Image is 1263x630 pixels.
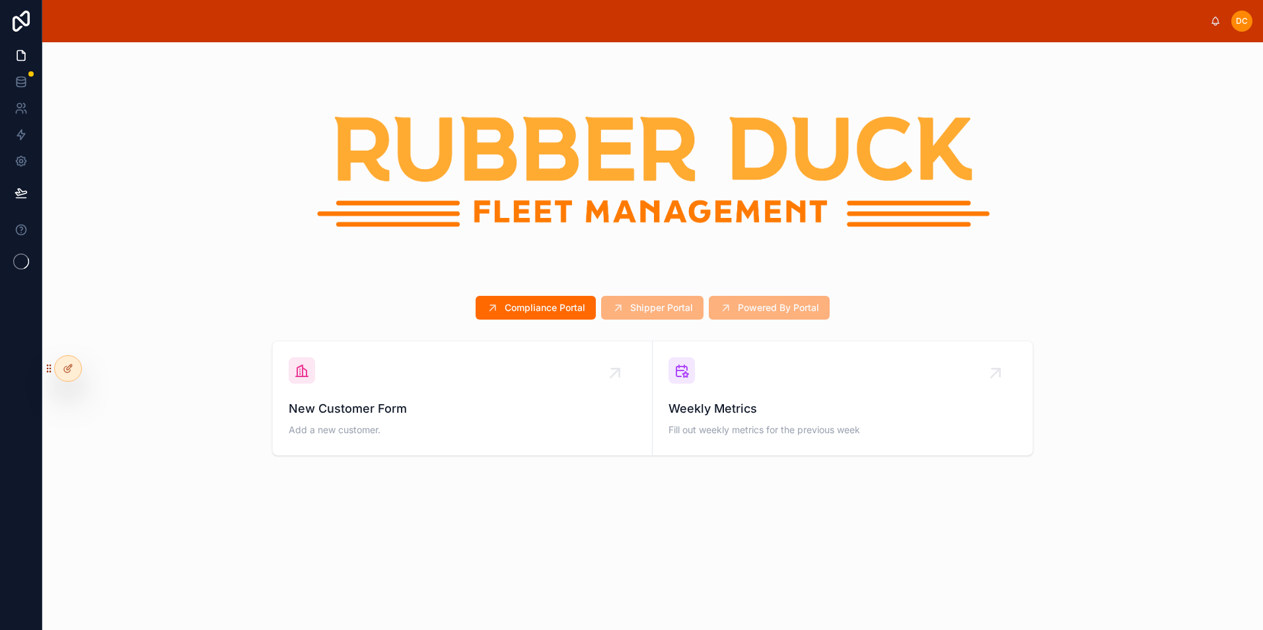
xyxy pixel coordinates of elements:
[289,400,636,418] span: New Customer Form
[653,341,1032,455] a: Weekly MetricsFill out weekly metrics for the previous week
[63,18,1210,24] div: scrollable content
[668,400,1017,418] span: Weekly Metrics
[289,423,636,437] span: Add a new customer.
[505,301,585,314] span: Compliance Portal
[272,74,1033,259] img: 22376-Rubber-Duck-Fleet-Management-.png
[476,296,596,320] button: Compliance Portal
[273,341,653,455] a: New Customer FormAdd a new customer.
[1236,16,1248,26] span: DC
[668,423,1017,437] span: Fill out weekly metrics for the previous week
